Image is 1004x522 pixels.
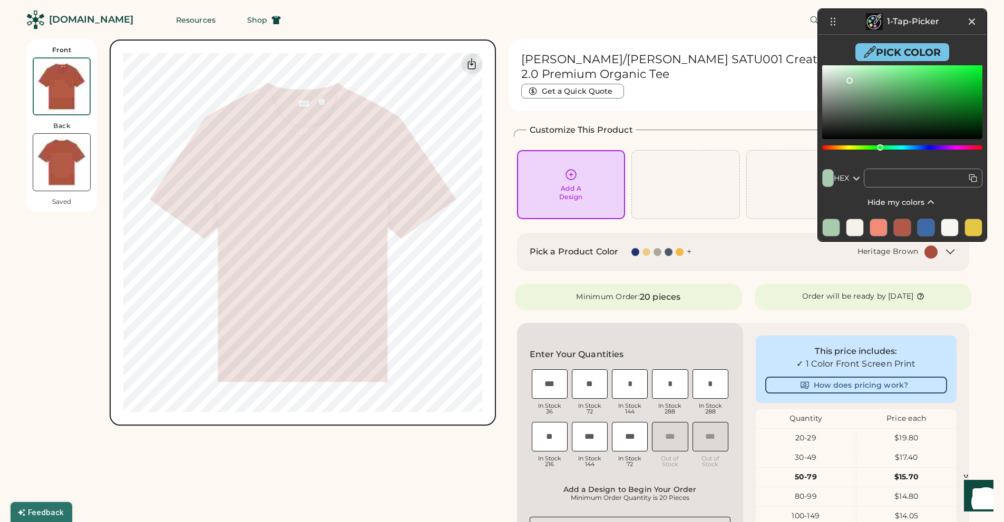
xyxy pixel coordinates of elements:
div: 100-149 [756,511,856,521]
div: 80-99 [756,491,856,502]
div: In Stock 36 [532,403,568,415]
div: [DOMAIN_NAME] [49,13,133,26]
div: In Stock 288 [693,403,728,415]
div: Download Front Mockup [461,53,482,74]
div: In Stock 72 [572,403,608,415]
span: Shop [247,16,267,24]
div: 20-29 [756,433,856,444]
div: In Stock 72 [612,456,648,467]
h2: Pick a Product Color [530,245,619,258]
div: Out of Stock [693,456,728,467]
div: 30-49 [756,452,856,463]
div: 20 pieces [640,291,680,303]
button: How does pricing work? [765,377,947,393]
div: ✓ 1 Color Front Screen Print [765,358,947,370]
div: Order will be ready by [802,291,886,302]
div: Back [53,122,70,130]
button: Shop [235,9,294,31]
button: Get a Quick Quote [521,84,624,99]
div: 50-79 [756,472,856,482]
div: In Stock 216 [532,456,568,467]
div: Price each [856,413,957,424]
div: + [687,246,691,258]
div: Front [52,46,72,54]
h1: [PERSON_NAME]/[PERSON_NAME] SATU001 Creator 2.0 Premium Organic Tee [521,52,845,82]
div: Add A Design [559,184,583,201]
button: Search [797,9,863,31]
div: $15.70 [856,472,957,482]
h2: Customize This Product [530,124,633,136]
img: Stanley/Stella SATU001 Heritage Brown Front Thumbnail [34,58,90,114]
div: Add a Design to Begin Your Order [533,485,727,494]
div: Saved [52,198,71,206]
div: In Stock 144 [572,456,608,467]
div: $14.80 [856,491,957,502]
div: Heritage Brown [857,247,919,257]
div: Quantity [756,413,856,424]
div: In Stock 288 [652,403,688,415]
h2: Enter Your Quantities [530,348,624,361]
img: Rendered Logo - Screens [26,11,45,29]
div: $14.05 [856,511,957,521]
div: Out of Stock [652,456,688,467]
div: In Stock 144 [612,403,648,415]
div: Minimum Order: [576,292,640,302]
div: [DATE] [888,291,914,302]
div: This price includes: [765,345,947,358]
div: Minimum Order Quantity is 20 Pieces [533,494,727,502]
div: $19.80 [856,433,957,444]
iframe: Front Chat [954,475,999,520]
img: Stanley/Stella SATU001 Heritage Brown Back Thumbnail [33,134,90,191]
div: $17.40 [856,452,957,463]
button: Resources [163,9,228,31]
